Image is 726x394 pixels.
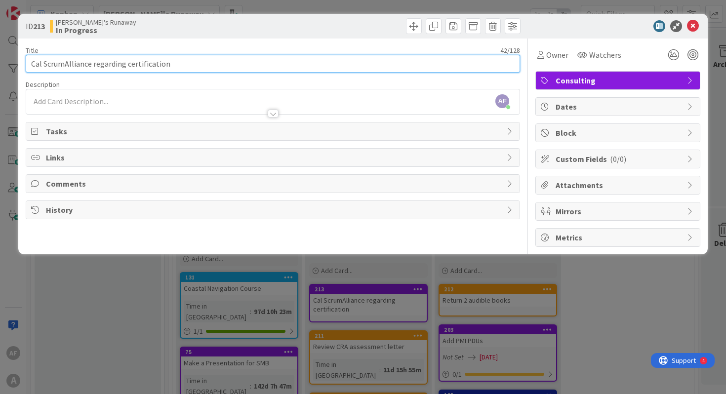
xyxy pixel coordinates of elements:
[26,80,60,89] span: Description
[56,18,136,26] span: [PERSON_NAME]'s Runaway
[26,20,45,32] span: ID
[46,178,502,190] span: Comments
[556,205,682,217] span: Mirrors
[556,179,682,191] span: Attachments
[33,21,45,31] b: 213
[51,4,54,12] div: 4
[556,153,682,165] span: Custom Fields
[46,152,502,163] span: Links
[56,26,136,34] b: In Progress
[41,46,521,55] div: 42 / 128
[21,1,45,13] span: Support
[556,101,682,113] span: Dates
[46,125,502,137] span: Tasks
[26,55,521,73] input: type card name here...
[46,204,502,216] span: History
[589,49,621,61] span: Watchers
[546,49,568,61] span: Owner
[556,75,682,86] span: Consulting
[556,232,682,243] span: Metrics
[26,46,39,55] label: Title
[556,127,682,139] span: Block
[610,154,626,164] span: ( 0/0 )
[495,94,509,108] span: AF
